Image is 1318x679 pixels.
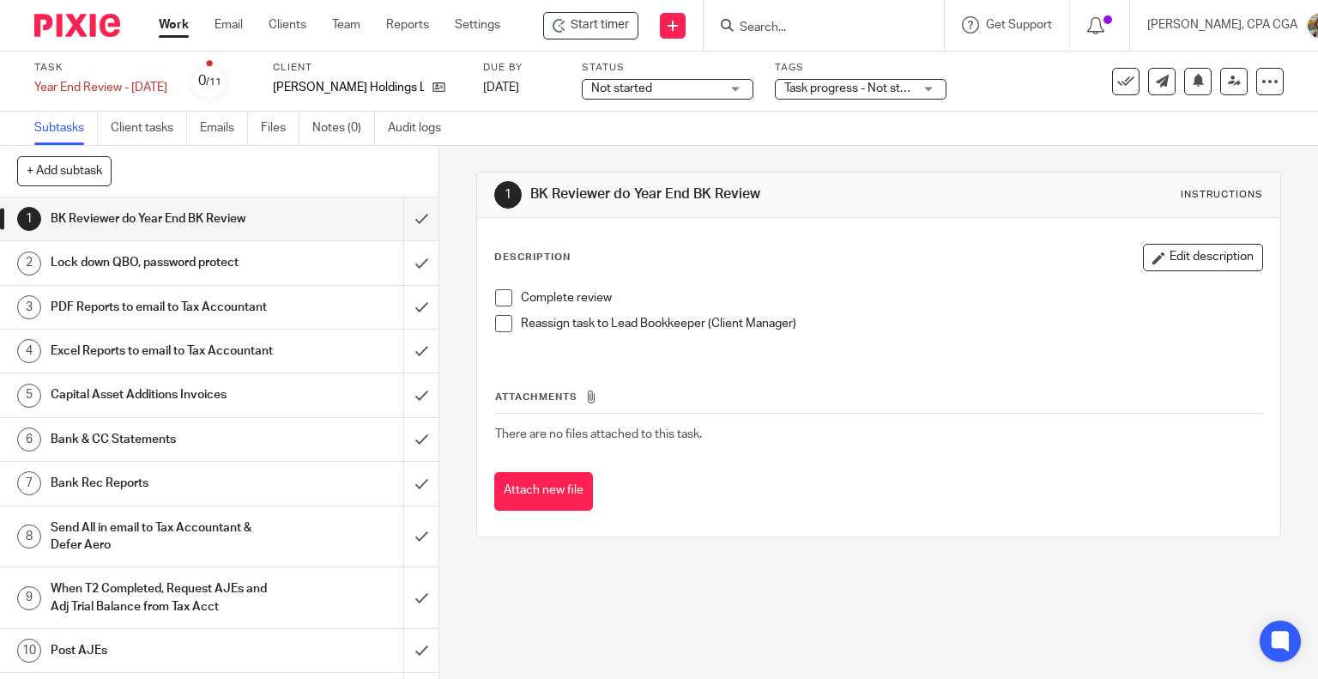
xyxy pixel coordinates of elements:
[111,112,187,145] a: Client tasks
[495,428,702,440] span: There are no files attached to this task.
[495,392,577,402] span: Attachments
[206,77,221,87] small: /11
[494,181,522,209] div: 1
[215,16,243,33] a: Email
[17,339,41,363] div: 4
[17,384,41,408] div: 5
[17,156,112,185] button: + Add subtask
[51,250,275,276] h1: Lock down QBO, password protect
[521,289,1263,306] p: Complete review
[494,472,593,511] button: Attach new file
[159,16,189,33] a: Work
[494,251,571,264] p: Description
[483,61,560,75] label: Due by
[582,61,753,75] label: Status
[17,295,41,319] div: 3
[51,206,275,232] h1: BK Reviewer do Year End BK Review
[455,16,500,33] a: Settings
[51,576,275,620] h1: When T2 Completed, Request AJEs and Adj Trial Balance from Tax Acct
[51,338,275,364] h1: Excel Reports to email to Tax Accountant
[521,315,1263,332] p: Reassign task to Lead Bookkeeper (Client Manager)
[34,79,167,96] div: Year End Review - [DATE]
[738,21,892,36] input: Search
[1143,244,1263,271] button: Edit description
[34,112,98,145] a: Subtasks
[312,112,375,145] a: Notes (0)
[34,14,120,37] img: Pixie
[51,470,275,496] h1: Bank Rec Reports
[200,112,248,145] a: Emails
[17,427,41,452] div: 6
[388,112,454,145] a: Audit logs
[51,427,275,452] h1: Bank & CC Statements
[273,61,462,75] label: Client
[17,207,41,231] div: 1
[1147,16,1297,33] p: [PERSON_NAME], CPA CGA
[198,71,221,91] div: 0
[34,79,167,96] div: Year End Review - May 2025
[51,638,275,664] h1: Post AJEs
[51,515,275,559] h1: Send All in email to Tax Accountant & Defer Aero
[34,61,167,75] label: Task
[986,19,1052,31] span: Get Support
[784,82,947,94] span: Task progress - Not started + 1
[530,185,915,203] h1: BK Reviewer do Year End BK Review
[775,61,946,75] label: Tags
[1181,188,1263,202] div: Instructions
[332,16,360,33] a: Team
[543,12,638,39] div: Stanhope-Wedgwood Holdings Ltd. - Year End Review - May 2025
[386,16,429,33] a: Reports
[591,82,652,94] span: Not started
[17,586,41,610] div: 9
[17,471,41,495] div: 7
[51,382,275,408] h1: Capital Asset Additions Invoices
[571,16,629,34] span: Start timer
[269,16,306,33] a: Clients
[51,294,275,320] h1: PDF Reports to email to Tax Accountant
[483,82,519,94] span: [DATE]
[17,639,41,663] div: 10
[273,79,424,96] p: [PERSON_NAME] Holdings Ltd.
[261,112,299,145] a: Files
[17,524,41,549] div: 8
[17,252,41,276] div: 2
